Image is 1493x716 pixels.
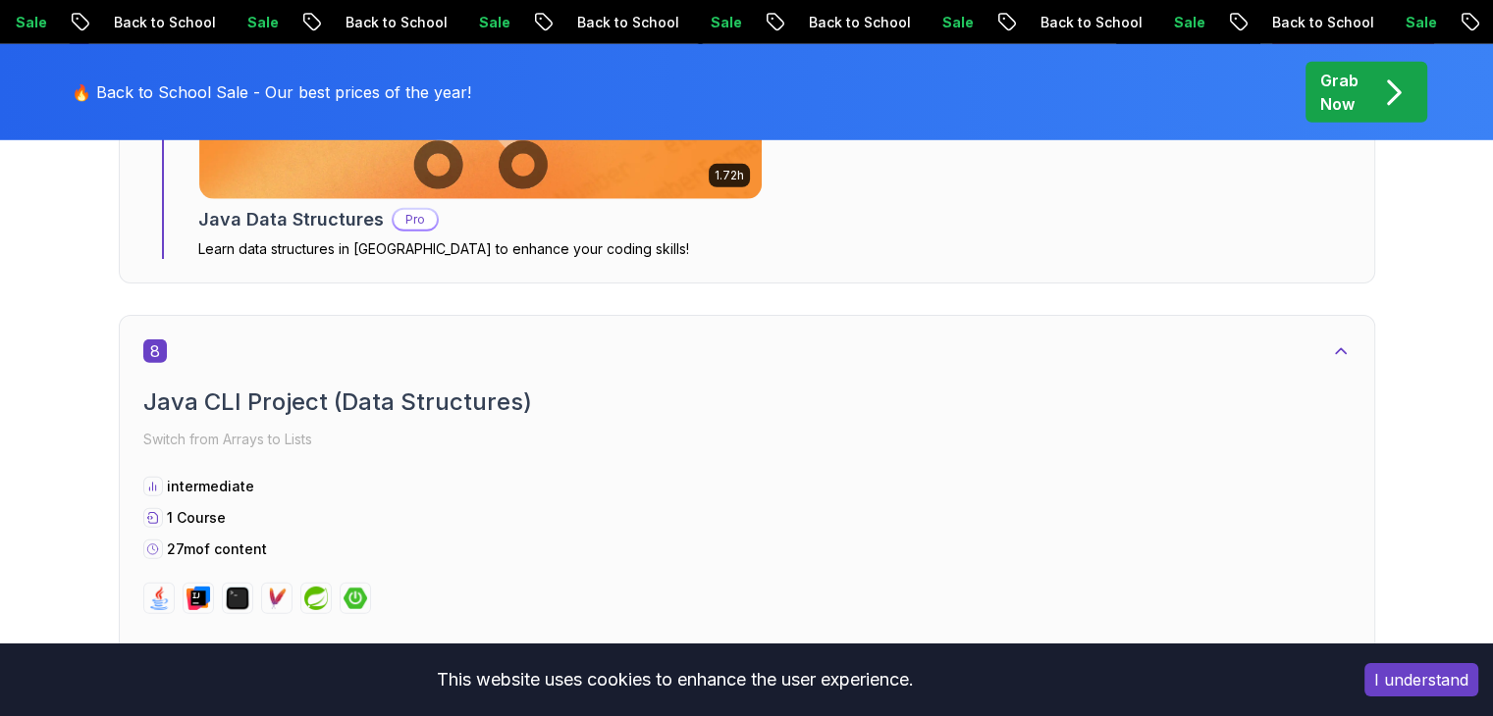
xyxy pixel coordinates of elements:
p: Back to School [95,13,229,32]
p: Back to School [327,13,460,32]
div: This website uses cookies to enhance the user experience. [15,658,1335,701]
p: Back to School [790,13,924,32]
p: Sale [924,13,986,32]
button: Accept cookies [1364,663,1478,696]
p: Pro [394,210,437,230]
img: maven logo [265,587,289,610]
p: Back to School [559,13,692,32]
p: Learn data structures in [GEOGRAPHIC_DATA] to enhance your coding skills! [198,239,763,259]
img: spring-boot logo [344,587,367,610]
p: 🔥 Back to School Sale - Our best prices of the year! [72,80,471,104]
h2: Java Data Structures [198,206,384,233]
p: Grab Now [1320,69,1359,116]
p: Sale [460,13,523,32]
p: Sale [1155,13,1218,32]
h2: Java CLI Project (Data Structures) [143,386,1351,418]
p: 1.72h [715,168,744,183]
p: 27m of content [167,539,267,559]
img: intellij logo [187,587,210,610]
p: Sale [229,13,292,32]
p: Sale [692,13,755,32]
p: Sale [1387,13,1450,32]
p: Back to School [1022,13,1155,32]
p: intermediate [167,477,254,496]
img: terminal logo [226,587,249,610]
span: 8 [143,339,167,363]
span: 1 Course [167,509,226,526]
img: spring logo [304,587,328,610]
p: Back to School [1253,13,1387,32]
img: java logo [147,587,171,610]
p: Switch from Arrays to Lists [143,426,1351,453]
